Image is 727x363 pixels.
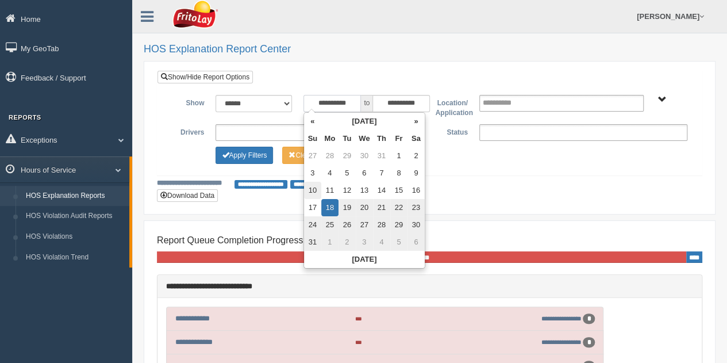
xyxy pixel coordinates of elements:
th: » [407,113,425,130]
a: HOS Explanation Reports [21,186,129,207]
td: 31 [373,147,390,165]
td: 28 [373,216,390,234]
th: Th [373,130,390,147]
td: 27 [356,216,373,234]
a: HOS Violation Audit Reports [21,206,129,227]
label: Show [166,95,210,109]
td: 7 [373,165,390,182]
label: Drivers [166,124,210,138]
td: 9 [407,165,425,182]
td: 21 [373,199,390,216]
td: 16 [407,182,425,199]
td: 6 [407,234,425,251]
td: 6 [356,165,373,182]
td: 1 [321,234,339,251]
a: HOS Violation Trend [21,247,129,268]
a: HOS Violations [21,227,129,247]
td: 12 [339,182,356,199]
td: 11 [321,182,339,199]
td: 29 [339,147,356,165]
td: 22 [390,199,407,216]
td: 13 [356,182,373,199]
h4: Report Queue Completion Progress: [157,235,702,246]
th: Fr [390,130,407,147]
th: Tu [339,130,356,147]
td: 14 [373,182,390,199]
td: 3 [304,165,321,182]
td: 4 [373,234,390,251]
td: 24 [304,216,321,234]
button: Download Data [157,189,218,202]
button: Change Filter Options [216,147,273,164]
button: Change Filter Options [282,147,339,164]
td: 26 [339,216,356,234]
td: 30 [356,147,373,165]
td: 27 [304,147,321,165]
td: 3 [356,234,373,251]
th: We [356,130,373,147]
td: 5 [339,165,356,182]
td: 4 [321,165,339,182]
td: 31 [304,234,321,251]
td: 2 [339,234,356,251]
th: [DATE] [321,113,407,130]
td: 25 [321,216,339,234]
th: Mo [321,130,339,147]
h2: HOS Explanation Report Center [144,44,716,55]
td: 8 [390,165,407,182]
td: 20 [356,199,373,216]
th: « [304,113,321,130]
th: [DATE] [304,251,425,268]
td: 1 [390,147,407,165]
td: 23 [407,199,425,216]
th: Su [304,130,321,147]
label: Status [429,124,473,138]
td: 17 [304,199,321,216]
td: 30 [407,216,425,234]
td: 15 [390,182,407,199]
a: Show/Hide Report Options [157,71,253,83]
td: 5 [390,234,407,251]
td: 10 [304,182,321,199]
span: to [361,95,372,112]
td: 29 [390,216,407,234]
td: 2 [407,147,425,165]
td: 28 [321,147,339,165]
td: 19 [339,199,356,216]
label: Location/ Application [429,95,473,119]
th: Sa [407,130,425,147]
td: 18 [321,199,339,216]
